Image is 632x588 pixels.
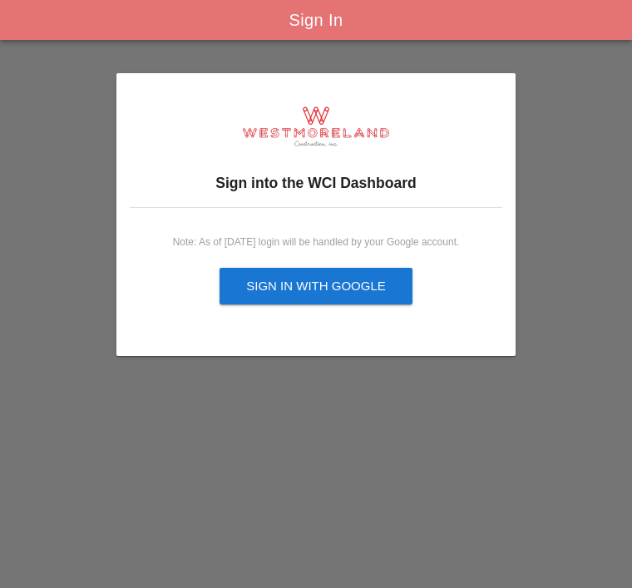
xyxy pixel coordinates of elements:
h3: Sign into the WCI Dashboard [130,172,502,194]
div: Note: As of [DATE] login will be handled by your Google account. [143,235,489,250]
div: Sign in with Google [246,277,386,296]
img: logo [243,106,389,146]
span: Sign In [289,11,343,29]
button: Sign in with Google [220,268,412,304]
